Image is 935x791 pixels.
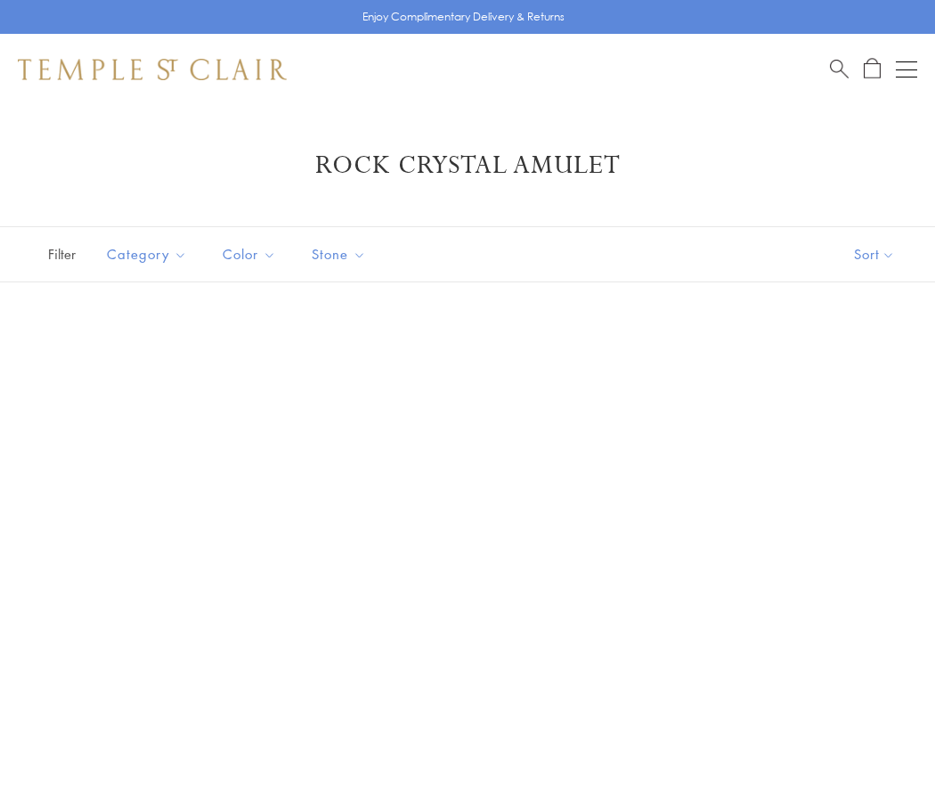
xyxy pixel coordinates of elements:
[303,243,379,265] span: Stone
[298,234,379,274] button: Stone
[830,58,849,80] a: Search
[18,59,287,80] img: Temple St. Clair
[209,234,289,274] button: Color
[864,58,881,80] a: Open Shopping Bag
[98,243,200,265] span: Category
[362,8,565,26] p: Enjoy Complimentary Delivery & Returns
[214,243,289,265] span: Color
[896,59,917,80] button: Open navigation
[93,234,200,274] button: Category
[45,150,890,182] h1: Rock Crystal Amulet
[814,227,935,281] button: Show sort by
